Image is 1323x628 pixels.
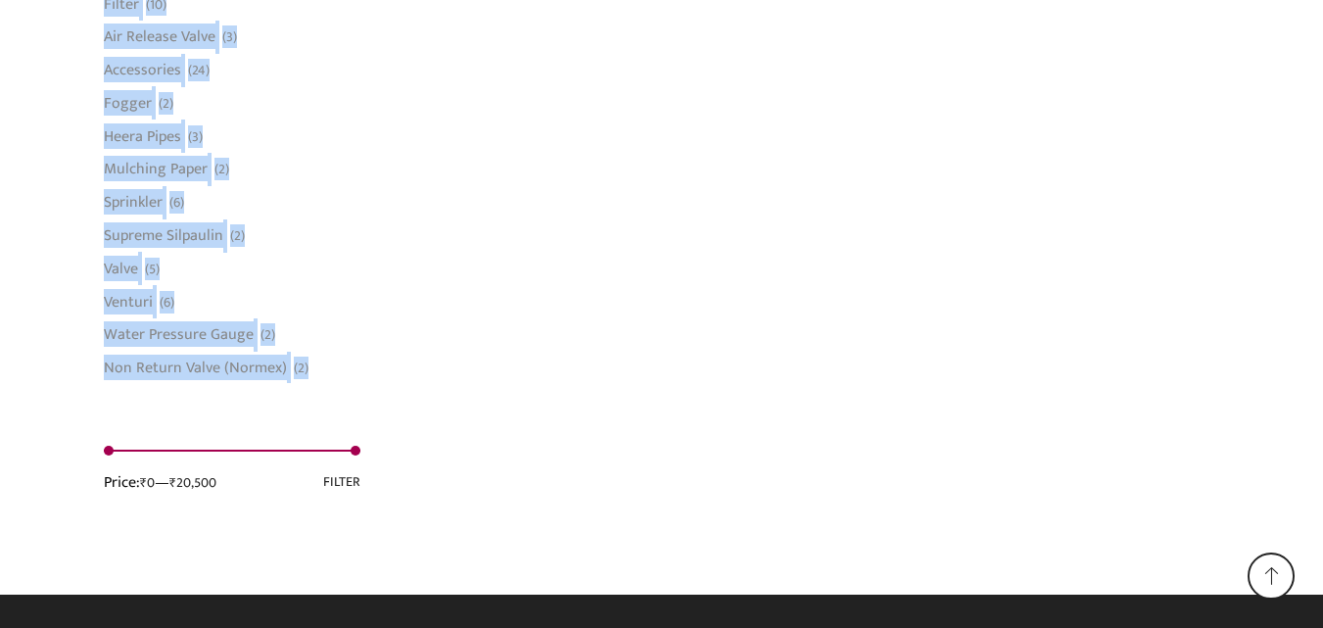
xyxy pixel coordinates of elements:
[104,352,287,379] a: Non Return Valve (Normex)
[260,325,275,345] span: (2)
[222,27,237,47] span: (3)
[104,86,152,120] a: Fogger
[214,160,229,179] span: (2)
[323,471,360,494] button: Filter
[169,193,184,213] span: (6)
[145,260,160,279] span: (5)
[104,252,138,285] a: Valve
[169,471,216,494] span: ₹20,500
[140,471,155,494] span: ₹0
[230,226,245,246] span: (2)
[104,21,215,54] a: Air Release Valve
[159,94,173,114] span: (2)
[104,471,216,494] div: Price: —
[294,359,308,378] span: (2)
[104,54,181,87] a: Accessories
[104,186,163,219] a: Sprinkler
[188,61,210,80] span: (24)
[104,219,223,253] a: Supreme Silpaulin
[104,285,153,318] a: Venturi
[188,127,203,147] span: (3)
[104,318,254,352] a: Water Pressure Gauge
[104,153,208,186] a: Mulching Paper
[160,293,174,313] span: (6)
[104,120,181,153] a: Heera Pipes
